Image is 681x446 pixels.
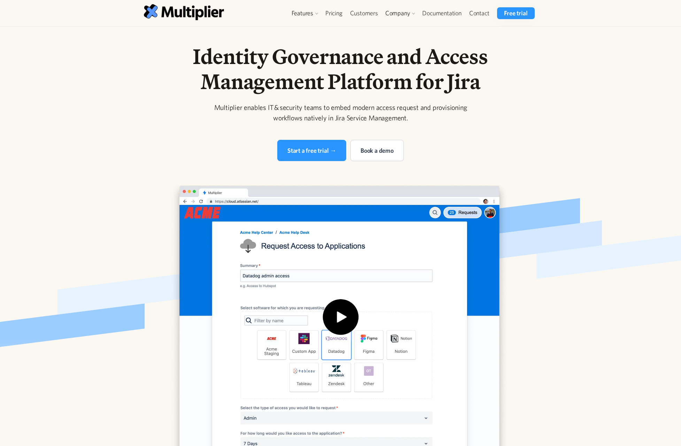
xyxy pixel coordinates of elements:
a: Book a demo [350,140,404,161]
a: Contact [465,7,493,19]
div: Features [292,9,313,17]
img: Play icon [318,299,363,344]
div: Company [382,7,419,19]
a: Free trial [497,7,534,19]
div: Features [288,7,322,19]
a: Customers [346,7,382,19]
h1: Identity Governance and Access Management Platform for Jira [162,44,519,94]
div: Company [385,9,410,17]
div: Multiplier enables IT & security teams to embed modern access request and provisioning workflows ... [207,102,474,123]
div: Book a demo [361,146,394,155]
div: Start a free trial → [287,146,336,155]
a: Start a free trial → [277,140,346,161]
a: Documentation [418,7,465,19]
a: Pricing [322,7,346,19]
